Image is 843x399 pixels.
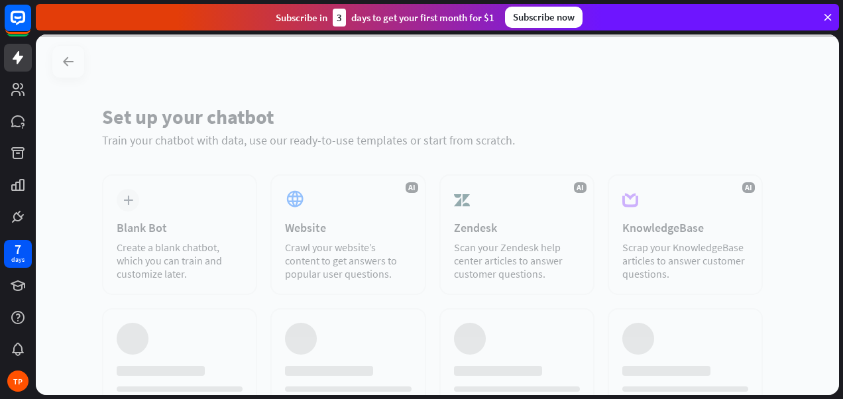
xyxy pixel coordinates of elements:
[4,240,32,268] a: 7 days
[11,255,25,264] div: days
[333,9,346,27] div: 3
[7,370,28,392] div: TP
[276,9,494,27] div: Subscribe in days to get your first month for $1
[15,243,21,255] div: 7
[505,7,583,28] div: Subscribe now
